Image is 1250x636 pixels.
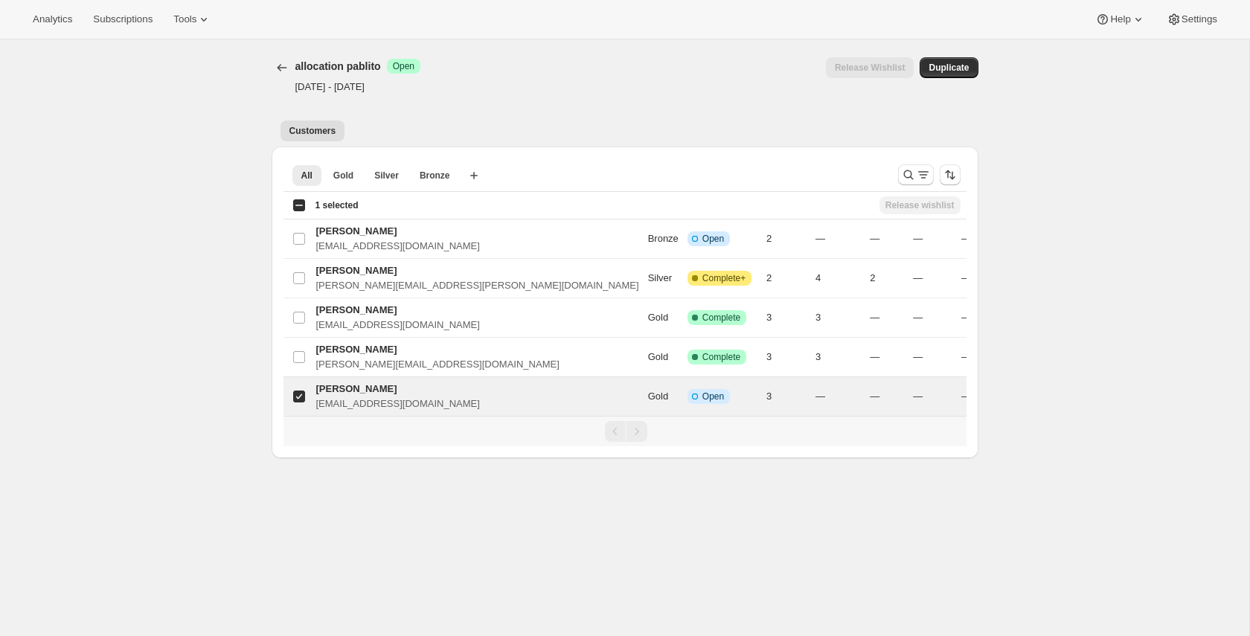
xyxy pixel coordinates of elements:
[811,219,865,259] td: —
[1182,13,1217,25] span: Settings
[762,259,811,298] td: 2
[957,219,999,259] td: —
[644,298,683,338] td: Gold
[1110,13,1130,25] span: Help
[762,298,811,338] td: 3
[316,278,639,293] p: [PERSON_NAME][EMAIL_ADDRESS][PERSON_NAME][DOMAIN_NAME]
[93,13,153,25] span: Subscriptions
[24,9,81,30] button: Analytics
[316,225,397,237] span: [PERSON_NAME]
[811,377,865,417] td: —
[1158,9,1226,30] button: Settings
[316,344,397,355] span: [PERSON_NAME]
[957,377,999,417] td: —
[316,318,639,333] p: [EMAIL_ADDRESS][DOMAIN_NAME]
[281,121,345,141] button: Customers
[762,338,811,377] td: 3
[957,259,999,298] td: —
[644,377,683,417] td: Gold
[908,219,957,259] td: —
[898,164,934,185] button: Search and filter results
[762,377,811,417] td: 3
[316,304,397,315] span: [PERSON_NAME]
[811,298,865,338] td: 3
[316,265,397,276] span: [PERSON_NAME]
[316,396,639,411] p: [EMAIL_ADDRESS][DOMAIN_NAME]
[644,219,683,259] td: Bronze
[702,351,740,363] span: Complete
[301,170,312,182] span: All
[272,135,978,458] div: Customers
[702,391,724,402] span: Open
[164,9,220,30] button: Tools
[316,383,397,394] span: [PERSON_NAME]
[1086,9,1154,30] button: Help
[957,338,999,377] td: —
[272,57,292,78] button: Allocations
[908,338,957,377] td: —
[702,312,740,324] span: Complete
[295,59,381,74] h2: allocation pablito
[940,164,961,185] button: Sort the results
[315,199,359,211] span: 1 selected
[316,357,639,372] p: [PERSON_NAME][EMAIL_ADDRESS][DOMAIN_NAME]
[393,60,414,72] span: Open
[173,13,196,25] span: Tools
[702,233,724,245] span: Open
[865,259,908,298] td: 2
[811,259,865,298] td: 4
[908,298,957,338] td: —
[702,272,746,284] span: Complete+
[644,259,683,298] td: Silver
[33,13,72,25] span: Analytics
[957,298,999,338] td: —
[84,9,161,30] button: Subscriptions
[920,57,978,78] button: Duplicate
[865,377,908,417] td: —
[462,165,486,186] button: Create new view
[644,338,683,377] td: Gold
[295,80,420,94] p: [DATE] - [DATE]
[865,298,908,338] td: —
[811,338,865,377] td: 3
[908,377,957,417] td: —
[374,170,399,182] span: Silver
[316,239,639,254] p: [EMAIL_ADDRESS][DOMAIN_NAME]
[865,219,908,259] td: —
[762,219,811,259] td: 2
[908,259,957,298] td: —
[929,62,969,74] span: Duplicate
[420,170,450,182] span: Bronze
[289,125,336,137] span: Customers
[865,338,908,377] td: —
[333,170,353,182] span: Gold
[283,416,967,446] nav: Pagination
